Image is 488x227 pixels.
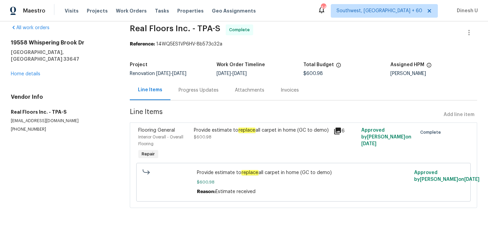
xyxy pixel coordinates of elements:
[87,7,108,14] span: Projects
[217,71,231,76] span: [DATE]
[361,141,377,146] span: [DATE]
[390,62,424,67] h5: Assigned HPM
[217,71,247,76] span: -
[333,127,357,135] div: 6
[156,71,170,76] span: [DATE]
[11,109,114,115] h5: Real Floors Inc. - TPA-S
[197,169,410,176] span: Provide estimate to all carpet in home (GC to demo)
[414,170,480,182] span: Approved by [PERSON_NAME] on
[420,129,444,136] span: Complete
[116,7,147,14] span: Work Orders
[321,4,326,11] div: 444
[11,94,114,100] h4: Vendor Info
[130,71,186,76] span: Renovation
[138,128,175,133] span: Flooring General
[172,71,186,76] span: [DATE]
[11,118,114,124] p: [EMAIL_ADDRESS][DOMAIN_NAME]
[303,62,334,67] h5: Total Budget
[130,24,220,33] span: Real Floors Inc. - TPA-S
[235,87,264,94] div: Attachments
[454,7,478,14] span: Dinesh U
[23,7,45,14] span: Maestro
[238,128,256,133] em: replace
[11,127,114,132] p: [PHONE_NUMBER]
[229,26,252,33] span: Complete
[130,62,147,67] h5: Project
[130,109,441,121] span: Line Items
[197,189,216,194] span: Reason:
[464,177,480,182] span: [DATE]
[336,62,341,71] span: The total cost of line items that have been proposed by Opendoor. This sum includes line items th...
[232,71,247,76] span: [DATE]
[361,128,411,146] span: Approved by [PERSON_NAME] on
[281,87,299,94] div: Invoices
[194,127,329,134] div: Provide estimate to all carpet in home (GC to demo)
[212,7,256,14] span: Geo Assignments
[11,39,114,46] h2: 19558 Whispering Brook Dr
[11,49,114,62] h5: [GEOGRAPHIC_DATA], [GEOGRAPHIC_DATA] 33647
[216,189,256,194] span: Estimate received
[65,7,79,14] span: Visits
[194,135,211,139] span: $600.98
[177,7,204,14] span: Properties
[138,135,183,146] span: Interior Overall - Overall Flooring
[130,42,155,46] b: Reference:
[390,71,477,76] div: [PERSON_NAME]
[197,179,410,186] span: $600.98
[217,62,265,67] h5: Work Order Timeline
[179,87,219,94] div: Progress Updates
[155,8,169,13] span: Tasks
[11,25,49,30] a: All work orders
[139,151,158,157] span: Repair
[303,71,323,76] span: $600.98
[156,71,186,76] span: -
[241,170,259,175] em: replace
[337,7,422,14] span: Southwest, [GEOGRAPHIC_DATA] + 60
[138,87,162,93] div: Line Items
[426,62,432,71] span: The hpm assigned to this work order.
[130,41,477,48] div: 14WQ5ES1VP6HV-8b573c32a
[11,72,40,76] a: Home details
